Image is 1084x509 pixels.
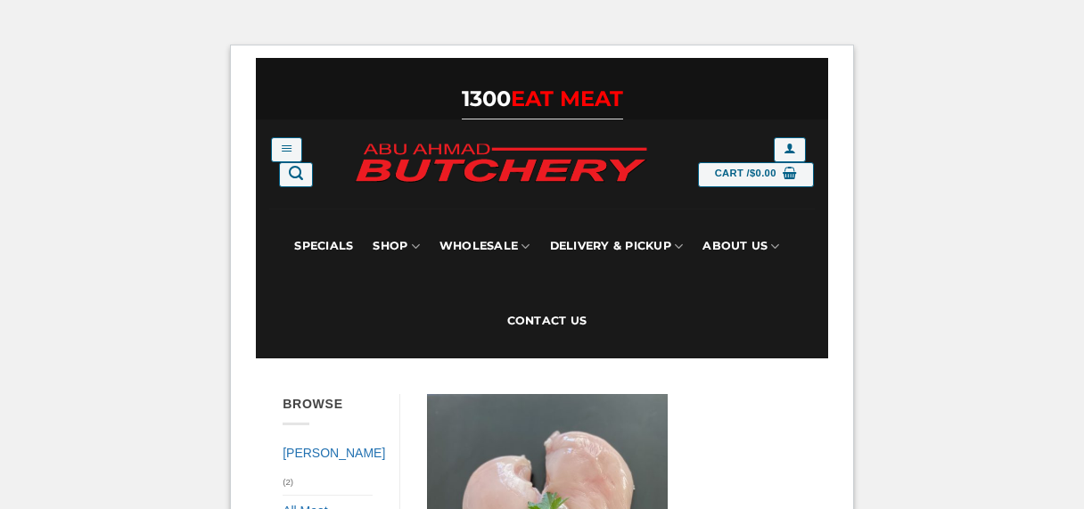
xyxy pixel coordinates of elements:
[439,209,530,283] a: Wholesale
[750,168,776,178] bdi: 0.00
[511,86,623,111] span: EAT MEAT
[550,209,684,283] a: Delivery & Pickup
[283,397,343,411] span: Browse
[279,162,313,187] a: Search
[698,162,814,187] a: View cart
[750,166,756,182] span: $
[341,132,661,196] img: Abu Ahmad Butchery
[462,86,511,111] span: 1300
[702,209,779,283] a: About Us
[462,86,623,111] a: 1300EAT MEAT
[507,283,587,358] a: Contact Us
[271,137,302,162] a: Menu
[294,209,353,283] a: Specials
[373,209,419,283] a: SHOP
[283,469,293,495] span: (2)
[283,438,385,468] a: [PERSON_NAME]
[774,137,805,162] a: Login
[715,166,776,182] span: Cart /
